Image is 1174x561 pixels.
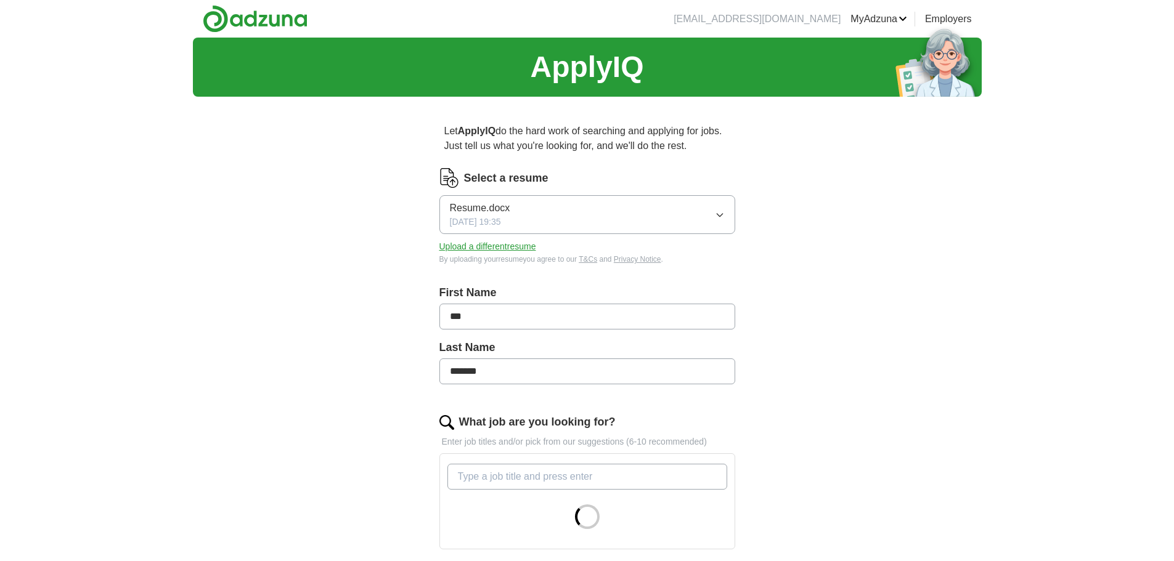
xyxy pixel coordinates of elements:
img: search.png [439,415,454,430]
li: [EMAIL_ADDRESS][DOMAIN_NAME] [674,12,841,26]
label: Select a resume [464,170,548,187]
h1: ApplyIQ [530,45,643,89]
label: What job are you looking for? [459,414,616,430]
span: [DATE] 19:35 [450,216,501,228]
button: Upload a differentresume [439,240,536,253]
img: Adzuna logo [203,5,308,33]
label: First Name [439,285,735,301]
label: Last Name [439,339,735,356]
p: Enter job titles and/or pick from our suggestions (6-10 recommended) [439,435,735,448]
input: Type a job title and press enter [447,464,727,490]
span: Resume.docx [450,201,510,216]
a: Privacy Notice [614,255,661,264]
p: Let do the hard work of searching and applying for jobs. Just tell us what you're looking for, an... [439,119,735,158]
a: Employers [925,12,972,26]
a: T&Cs [579,255,597,264]
strong: ApplyIQ [458,126,495,136]
div: By uploading your resume you agree to our and . [439,254,735,265]
img: CV Icon [439,168,459,188]
a: MyAdzuna [850,12,907,26]
button: Resume.docx[DATE] 19:35 [439,195,735,234]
